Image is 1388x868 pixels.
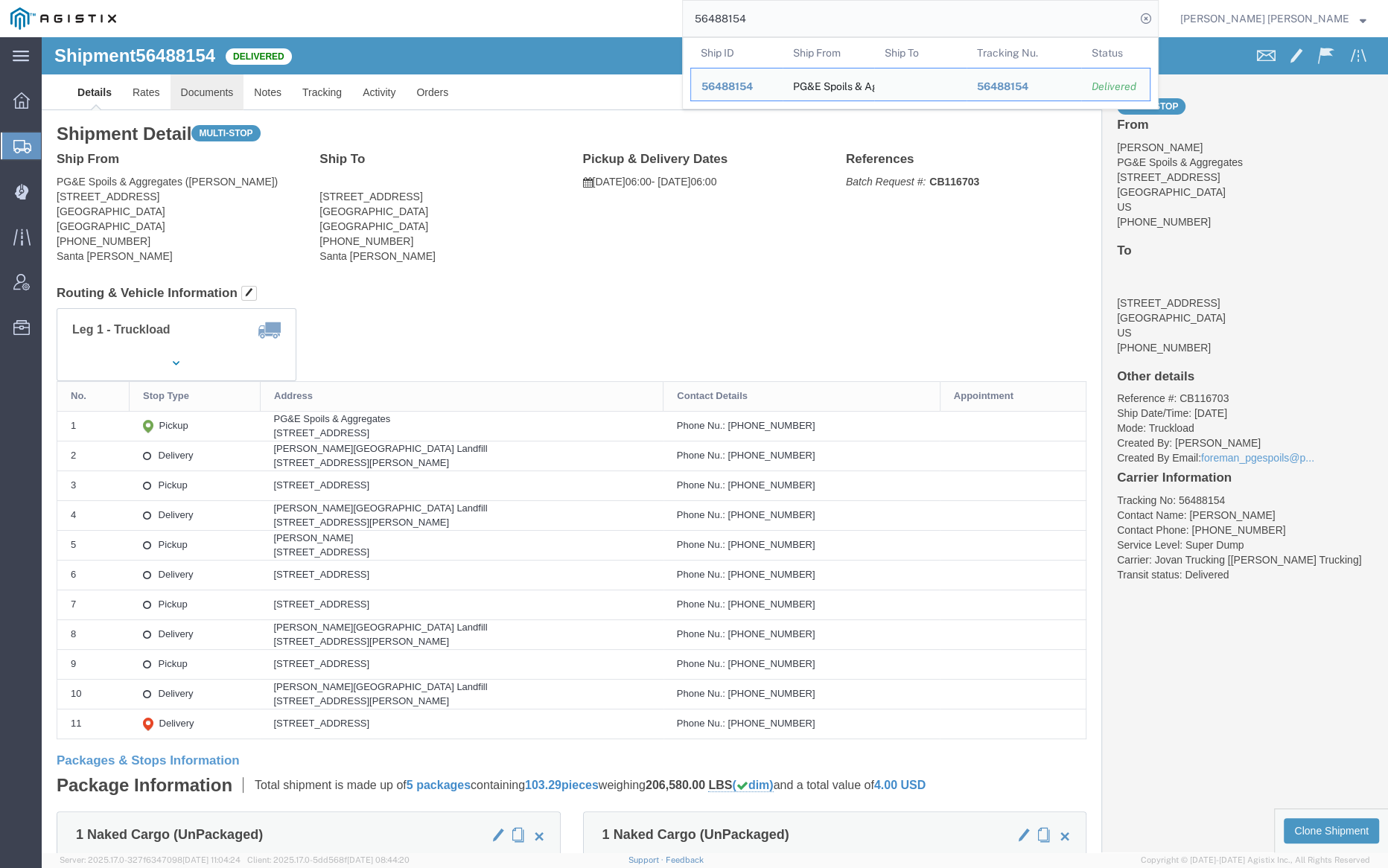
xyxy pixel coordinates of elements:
[182,855,241,864] span: [DATE] 11:04:24
[247,855,410,864] span: Client: 2025.17.0-5dd568f
[701,79,772,95] div: 56488154
[1081,38,1150,68] th: Status
[683,1,1136,36] input: Search for shipment number, reference number
[10,7,116,30] img: logo
[1180,10,1349,27] span: Kayte Bray Dogali
[977,79,1072,95] div: 56488154
[690,38,1158,109] table: Search Results
[347,855,410,864] span: [DATE] 08:44:20
[60,855,241,864] span: Server: 2025.17.0-327f6347098
[42,37,1388,852] iframe: FS Legacy Container
[967,38,1082,68] th: Tracking Nu.
[874,38,967,68] th: Ship To
[628,855,666,864] a: Support
[1141,854,1370,867] span: Copyright © [DATE]-[DATE] Agistix Inc., All Rights Reserved
[1092,79,1139,95] div: Delivered
[793,68,865,100] div: PG&E Spoils & Aggregates
[977,80,1028,92] span: 56488154
[1180,10,1367,28] button: [PERSON_NAME] [PERSON_NAME]
[665,855,703,864] a: Feedback
[783,38,875,68] th: Ship From
[701,80,753,92] span: 56488154
[690,38,783,68] th: Ship ID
